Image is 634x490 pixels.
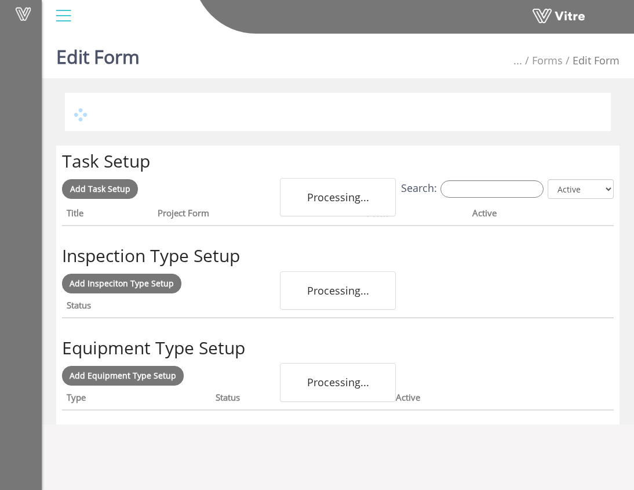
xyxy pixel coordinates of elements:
[362,204,467,226] th: Form
[62,296,308,318] th: Status
[513,53,522,67] span: ...
[70,278,174,289] span: Add Inspeciton Type Setup
[468,204,582,226] th: Active
[62,204,153,226] th: Title
[308,296,547,318] th: Active
[280,178,396,216] div: Processing...
[56,29,140,78] h1: Edit Form
[563,52,620,68] li: Edit Form
[62,366,184,386] a: Add Equipment Type Setup
[401,180,544,198] label: Search:
[70,183,130,194] span: Add Task Setup
[440,180,544,198] input: Search:
[62,274,181,293] a: Add Inspeciton Type Setup
[280,271,396,310] div: Processing...
[532,53,563,67] a: Forms
[391,389,565,411] th: Active
[280,363,396,401] div: Processing...
[62,389,211,411] th: Type
[62,151,614,170] h2: Task Setup
[62,179,138,199] a: Add Task Setup
[153,204,363,226] th: Project Form
[62,246,614,265] h2: Inspection Type Setup
[62,338,614,357] h2: Equipment Type Setup
[211,389,391,411] th: Status
[70,370,176,381] span: Add Equipment Type Setup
